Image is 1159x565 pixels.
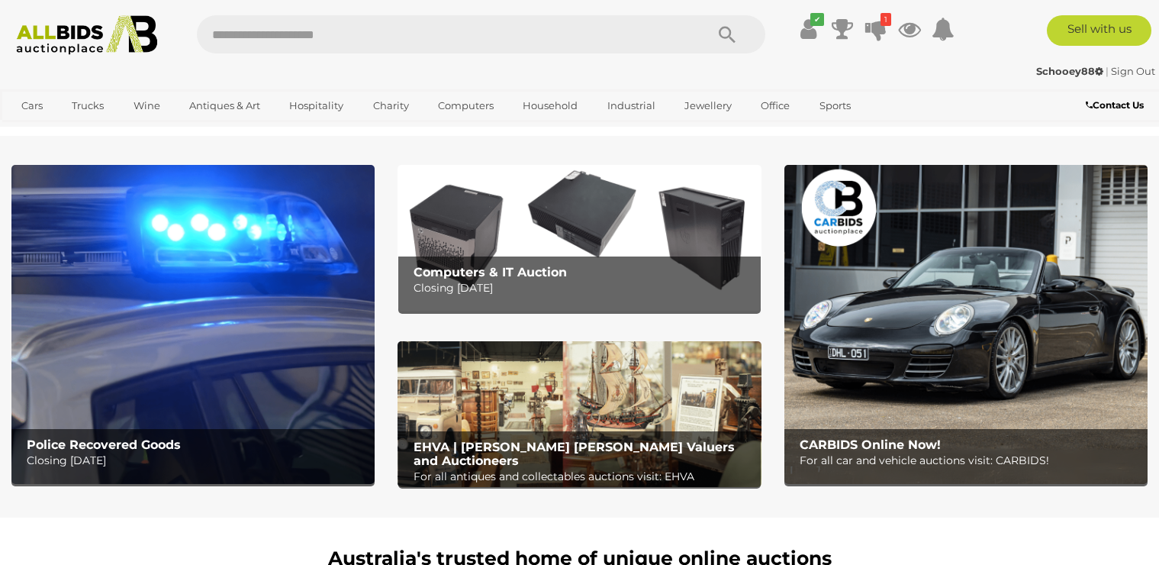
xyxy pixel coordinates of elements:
[398,165,761,311] img: Computers & IT Auction
[179,93,270,118] a: Antiques & Art
[1047,15,1151,46] a: Sell with us
[797,15,820,43] a: ✔
[398,341,761,487] a: EHVA | Evans Hastings Valuers and Auctioneers EHVA | [PERSON_NAME] [PERSON_NAME] Valuers and Auct...
[513,93,588,118] a: Household
[1111,65,1155,77] a: Sign Out
[810,93,861,118] a: Sports
[279,93,353,118] a: Hospitality
[674,93,742,118] a: Jewellery
[810,13,824,26] i: ✔
[11,93,53,118] a: Cars
[398,165,761,311] a: Computers & IT Auction Computers & IT Auction Closing [DATE]
[414,467,754,486] p: For all antiques and collectables auctions visit: EHVA
[363,93,419,118] a: Charity
[784,165,1148,483] a: CARBIDS Online Now! CARBIDS Online Now! For all car and vehicle auctions visit: CARBIDS!
[1036,65,1103,77] strong: Schooey88
[800,451,1140,470] p: For all car and vehicle auctions visit: CARBIDS!
[751,93,800,118] a: Office
[414,265,567,279] b: Computers & IT Auction
[398,341,761,487] img: EHVA | Evans Hastings Valuers and Auctioneers
[11,165,375,483] a: Police Recovered Goods Police Recovered Goods Closing [DATE]
[1106,65,1109,77] span: |
[597,93,665,118] a: Industrial
[1086,99,1144,111] b: Contact Us
[1036,65,1106,77] a: Schooey88
[864,15,887,43] a: 1
[689,15,765,53] button: Search
[414,279,754,298] p: Closing [DATE]
[11,165,375,483] img: Police Recovered Goods
[414,440,735,468] b: EHVA | [PERSON_NAME] [PERSON_NAME] Valuers and Auctioneers
[11,118,140,144] a: [GEOGRAPHIC_DATA]
[784,165,1148,483] img: CARBIDS Online Now!
[800,437,941,452] b: CARBIDS Online Now!
[27,451,367,470] p: Closing [DATE]
[62,93,114,118] a: Trucks
[881,13,891,26] i: 1
[8,15,165,55] img: Allbids.com.au
[1086,97,1148,114] a: Contact Us
[124,93,170,118] a: Wine
[27,437,181,452] b: Police Recovered Goods
[428,93,504,118] a: Computers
